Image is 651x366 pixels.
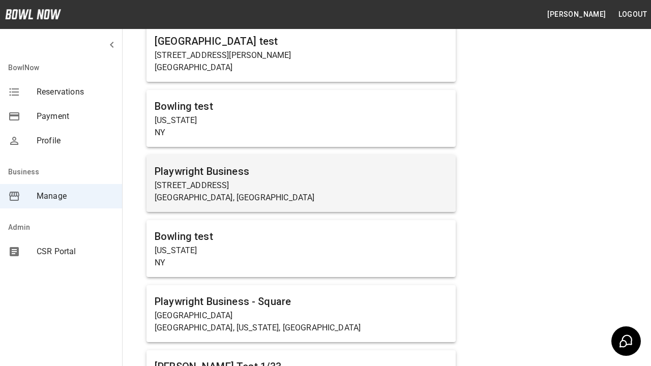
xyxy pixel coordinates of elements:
p: [STREET_ADDRESS] [155,179,448,192]
h6: Playwright Business [155,163,448,179]
span: CSR Portal [37,246,114,258]
p: [GEOGRAPHIC_DATA] [155,310,448,322]
p: NY [155,257,448,269]
span: Payment [37,110,114,123]
h6: Playwright Business - Square [155,293,448,310]
h6: Bowling test [155,98,448,114]
button: [PERSON_NAME] [543,5,610,24]
span: Manage [37,190,114,202]
p: NY [155,127,448,139]
img: logo [5,9,61,19]
h6: [GEOGRAPHIC_DATA] test [155,33,448,49]
p: [US_STATE] [155,245,448,257]
span: Reservations [37,86,114,98]
p: [STREET_ADDRESS][PERSON_NAME] [155,49,448,62]
p: [GEOGRAPHIC_DATA] [155,62,448,74]
p: [US_STATE] [155,114,448,127]
button: Logout [614,5,651,24]
h6: Bowling test [155,228,448,245]
p: [GEOGRAPHIC_DATA], [US_STATE], [GEOGRAPHIC_DATA] [155,322,448,334]
p: [GEOGRAPHIC_DATA], [GEOGRAPHIC_DATA] [155,192,448,204]
span: Profile [37,135,114,147]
